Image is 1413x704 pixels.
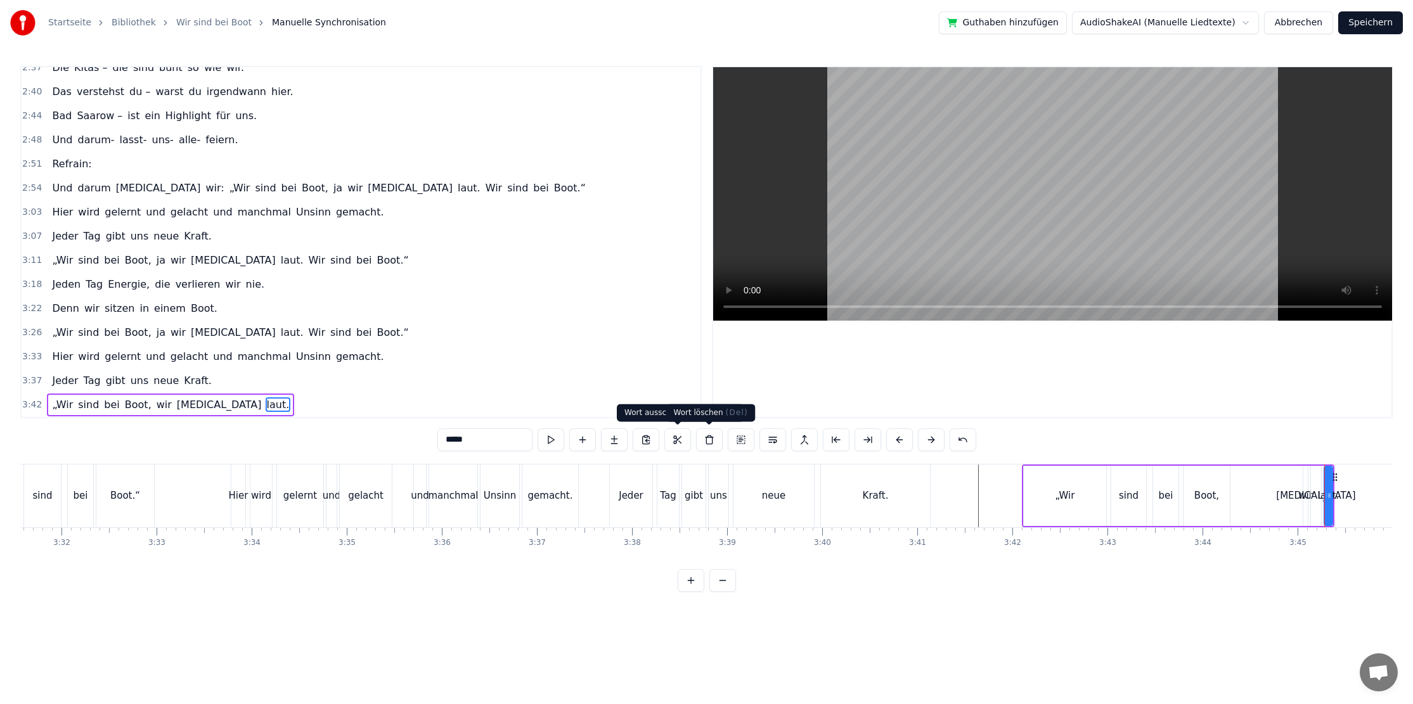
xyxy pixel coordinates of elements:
div: 3:33 [148,538,165,548]
span: die [153,277,171,291]
span: gelacht [169,205,209,219]
div: Kraft. [863,489,889,503]
span: Das [51,84,72,99]
div: Boot, [1194,489,1219,503]
span: bei [532,181,550,195]
span: „Wir [51,253,74,267]
span: Refrain: [51,157,93,171]
span: wie [203,60,223,75]
span: gibt [105,229,127,243]
div: Hier [229,489,248,503]
span: 3:11 [22,254,42,267]
div: 3:44 [1194,538,1211,548]
span: 3:22 [22,302,42,315]
span: bei [355,325,373,340]
span: gelacht [169,349,209,364]
span: Tag [82,229,102,243]
span: Hier [51,205,74,219]
button: Abbrechen [1264,11,1333,34]
button: Guthaben hinzufügen [939,11,1067,34]
span: Boot. [190,301,219,316]
span: Jeden [51,277,82,291]
div: uns [710,489,727,503]
span: bei [103,325,120,340]
span: Unsinn [295,349,332,364]
span: wir [169,253,187,267]
span: Wir [484,181,504,195]
span: und [145,349,166,364]
span: darum- [76,132,115,147]
span: uns [129,229,150,243]
span: 3:07 [22,230,42,243]
span: wir [155,397,173,412]
span: 3:37 [22,374,42,387]
span: Die [51,60,70,75]
span: ja [155,253,167,267]
span: verstehst [75,84,126,99]
span: laut. [280,253,305,267]
span: Boot, [124,253,153,267]
div: bei [1159,489,1173,503]
span: feiern. [204,132,239,147]
span: uns- [150,132,174,147]
span: nie. [245,277,266,291]
span: sind [329,253,352,267]
span: Bad [51,108,73,123]
span: hier. [270,84,295,99]
span: wir. [225,60,245,75]
span: Energie, [106,277,151,291]
span: neue [152,229,180,243]
div: 3:41 [909,538,926,548]
span: gemacht. [335,205,385,219]
span: verlieren [174,277,222,291]
a: Bibliothek [112,16,156,29]
div: sind [1119,489,1139,503]
span: gelernt [103,205,142,219]
div: Boot.“ [110,489,140,503]
span: lasst- [119,132,148,147]
span: ja [332,181,344,195]
span: Wir [307,325,327,340]
img: youka [10,10,35,35]
span: wird [77,349,101,364]
span: 2:40 [22,86,42,98]
div: 3:39 [719,538,736,548]
div: und [323,489,341,503]
span: 3:26 [22,326,42,339]
span: 2:44 [22,110,42,122]
span: und [212,205,233,219]
span: laut. [280,325,305,340]
span: laut. [266,397,291,412]
span: sind [329,325,352,340]
div: gelernt [283,489,317,503]
span: 2:37 [22,61,42,74]
span: sind [132,60,155,75]
span: du [187,84,202,99]
div: 3:36 [434,538,451,548]
a: Wir sind bei Boot [176,16,252,29]
span: für [215,108,231,123]
span: bei [355,253,373,267]
span: Boot, [124,325,153,340]
div: 3:42 [1004,538,1021,548]
div: Tag [660,489,676,503]
nav: breadcrumb [48,16,386,29]
div: 3:32 [53,538,70,548]
span: Saarow – [75,108,124,123]
span: Jeder [51,229,79,243]
span: sind [77,325,100,340]
div: gelacht [348,489,384,503]
span: Boot, [300,181,330,195]
span: einem [153,301,187,316]
span: Wir [307,253,327,267]
span: warst [154,84,184,99]
span: gemacht. [335,349,385,364]
span: Boot.“ [376,325,410,340]
div: laut. [1318,489,1339,503]
span: uns [129,373,150,388]
div: 3:45 [1289,538,1307,548]
span: Jeder [51,373,79,388]
span: Denn [51,301,80,316]
span: Und [51,181,74,195]
span: bunt [158,60,184,75]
